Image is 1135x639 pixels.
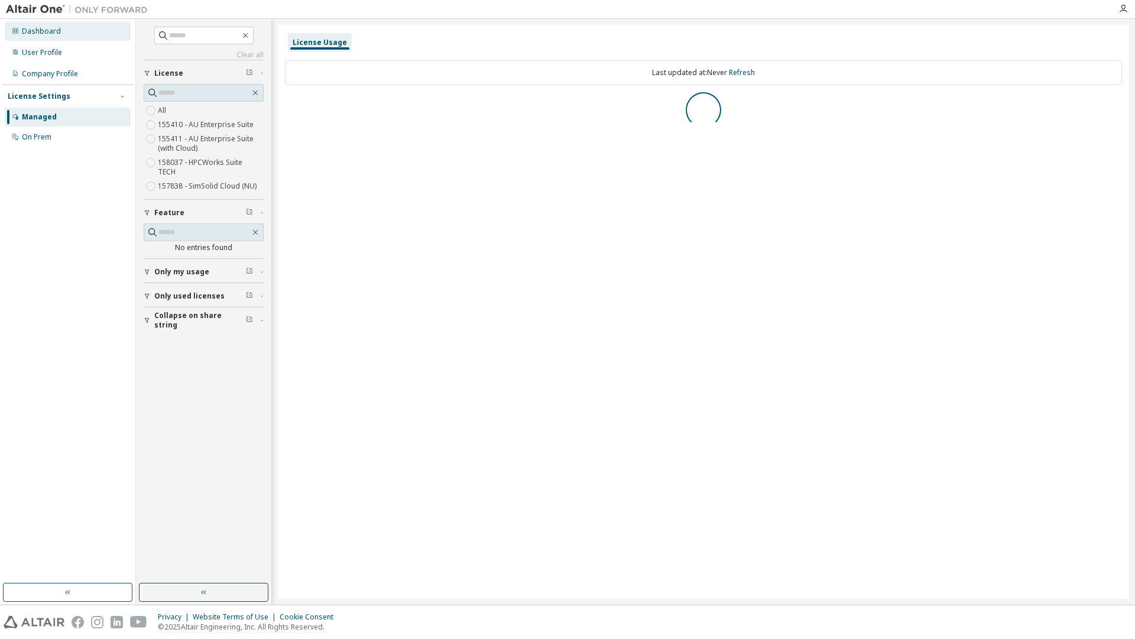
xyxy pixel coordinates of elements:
[158,622,340,632] p: © 2025 Altair Engineering, Inc. All Rights Reserved.
[130,616,147,628] img: youtube.svg
[22,132,51,142] div: On Prem
[154,311,246,330] span: Collapse on share string
[111,616,123,628] img: linkedin.svg
[246,291,253,301] span: Clear filter
[729,67,755,77] a: Refresh
[158,118,256,132] label: 155410 - AU Enterprise Suite
[293,38,347,47] div: License Usage
[144,50,264,60] a: Clear all
[158,103,168,118] label: All
[246,69,253,78] span: Clear filter
[22,112,57,122] div: Managed
[144,60,264,86] button: License
[91,616,103,628] img: instagram.svg
[6,4,154,15] img: Altair One
[72,616,84,628] img: facebook.svg
[4,616,64,628] img: altair_logo.svg
[154,69,183,78] span: License
[144,200,264,226] button: Feature
[158,179,259,193] label: 157838 - SimSolid Cloud (NU)
[154,291,225,301] span: Only used licenses
[158,132,264,155] label: 155411 - AU Enterprise Suite (with Cloud)
[8,92,70,101] div: License Settings
[193,612,280,622] div: Website Terms of Use
[144,283,264,309] button: Only used licenses
[280,612,340,622] div: Cookie Consent
[246,316,253,325] span: Clear filter
[154,267,209,277] span: Only my usage
[22,69,78,79] div: Company Profile
[22,48,62,57] div: User Profile
[285,60,1122,85] div: Last updated at: Never
[144,307,264,333] button: Collapse on share string
[246,267,253,277] span: Clear filter
[144,259,264,285] button: Only my usage
[158,612,193,622] div: Privacy
[154,208,184,218] span: Feature
[144,243,264,252] div: No entries found
[246,208,253,218] span: Clear filter
[22,27,61,36] div: Dashboard
[158,155,264,179] label: 158037 - HPCWorks Suite TECH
